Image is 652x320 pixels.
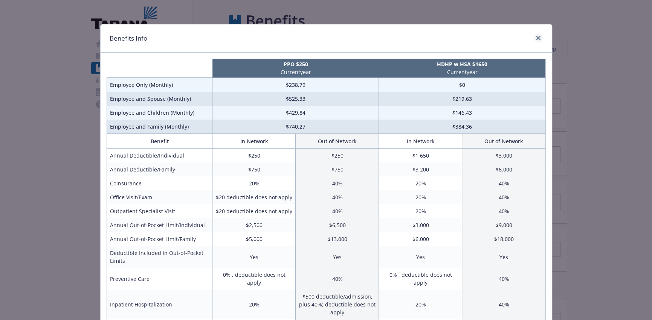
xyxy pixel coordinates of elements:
td: Yes [379,246,462,268]
p: Current year [214,68,377,76]
th: Out of Network [296,134,379,149]
th: In Network [379,134,462,149]
td: 20% [379,176,462,190]
td: $9,000 [462,218,545,232]
td: $238.79 [212,78,379,92]
td: $750 [296,162,379,176]
th: intentionally left blank [107,59,212,78]
td: $750 [212,162,296,176]
td: $250 [212,149,296,163]
td: 20% [379,290,462,319]
td: $3,000 [462,149,545,163]
td: $1,650 [379,149,462,163]
td: Annual Out-of-Pocket Limit/Individual [107,218,212,232]
td: Coinsurance [107,176,212,190]
td: Outpatient Specialist Visit [107,204,212,218]
td: $20 deductible does not apply [212,204,296,218]
th: In Network [212,134,296,149]
td: 20% [379,204,462,218]
p: PPO $250 [214,60,377,68]
td: 40% [462,290,545,319]
td: Yes [212,246,296,268]
td: 40% [462,190,545,204]
td: Annual Out-of-Pocket Limit/Family [107,232,212,246]
td: Annual Deductible/Individual [107,149,212,163]
td: 20% [212,290,296,319]
td: 20% [379,190,462,204]
td: Office Visit/Exam [107,190,212,204]
td: Employee and Spouse (Monthly) [107,92,212,106]
td: 0% , deductible does not apply [212,268,296,290]
td: 40% [296,190,379,204]
td: Yes [296,246,379,268]
td: Deductible Included in Out-of-Pocket Limits [107,246,212,268]
td: $3,200 [379,162,462,176]
td: 40% [296,268,379,290]
th: Out of Network [462,134,545,149]
td: Inpatient Hospitalization [107,290,212,319]
td: Annual Deductible/Family [107,162,212,176]
th: Benefit [107,134,212,149]
td: $146.43 [379,106,545,120]
td: $13,000 [296,232,379,246]
td: Employee and Children (Monthly) [107,106,212,120]
td: Yes [462,246,545,268]
td: $740.27 [212,120,379,134]
td: $2,500 [212,218,296,232]
td: $20 deductible does not apply [212,190,296,204]
td: 40% [462,204,545,218]
td: $3,000 [379,218,462,232]
td: $6,000 [379,232,462,246]
td: 40% [462,176,545,190]
td: $6,500 [296,218,379,232]
td: $250 [296,149,379,163]
td: $525.33 [212,92,379,106]
td: 0% , deductible does not apply [379,268,462,290]
td: Employee and Family (Monthly) [107,120,212,134]
p: HDHP w HSA $1650 [380,60,544,68]
td: $6,000 [462,162,545,176]
p: Current year [380,68,544,76]
td: $384.36 [379,120,545,134]
td: $5,000 [212,232,296,246]
td: 40% [296,176,379,190]
td: $18,000 [462,232,545,246]
td: $219.63 [379,92,545,106]
a: close [534,33,543,42]
td: 20% [212,176,296,190]
td: Preventive Care [107,268,212,290]
td: $500 deductible/admission, plus 40%; deductible does not apply [296,290,379,319]
td: $429.84 [212,106,379,120]
h1: Benefits Info [110,33,147,43]
td: 40% [296,204,379,218]
td: Employee Only (Monthly) [107,78,212,92]
td: $0 [379,78,545,92]
td: 40% [462,268,545,290]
